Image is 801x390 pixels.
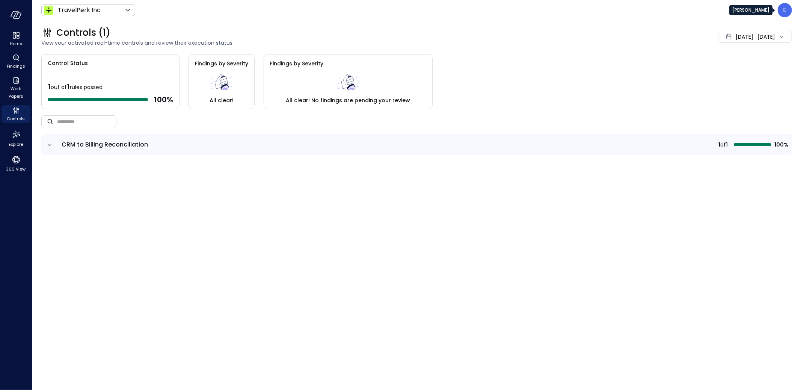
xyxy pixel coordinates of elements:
[7,115,25,122] span: Controls
[44,6,53,15] img: Icon
[720,141,726,149] span: of
[774,141,787,149] span: 100%
[56,27,110,39] span: Controls (1)
[70,83,103,91] span: rules passed
[7,62,25,70] span: Findings
[783,6,787,15] p: E
[270,60,323,67] span: Findings by Severity
[5,85,27,100] span: Work Papers
[2,128,30,149] div: Explore
[2,30,30,48] div: Home
[726,141,728,149] span: 1
[48,81,51,92] span: 1
[42,54,88,67] span: Control Status
[2,53,30,71] div: Findings
[58,6,101,15] p: TravelPerk Inc
[6,165,26,173] span: 360 View
[210,96,234,104] span: All clear!
[2,105,30,123] div: Controls
[2,153,30,174] div: 360 View
[286,96,410,104] span: All clear! No findings are pending your review
[51,83,67,91] span: out of
[46,141,53,149] button: expand row
[9,141,23,148] span: Explore
[729,5,772,15] div: [PERSON_NAME]
[154,95,173,104] span: 100 %
[718,141,720,149] span: 1
[67,81,70,92] span: 1
[778,3,792,17] div: Eleanor Yehudai
[2,75,30,101] div: Work Papers
[736,33,753,41] span: [DATE]
[195,60,248,67] span: Findings by Severity
[10,40,22,47] span: Home
[62,140,148,149] span: CRM to Billing Reconciliation
[41,39,585,47] span: View your activated real-time controls and review their execution status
